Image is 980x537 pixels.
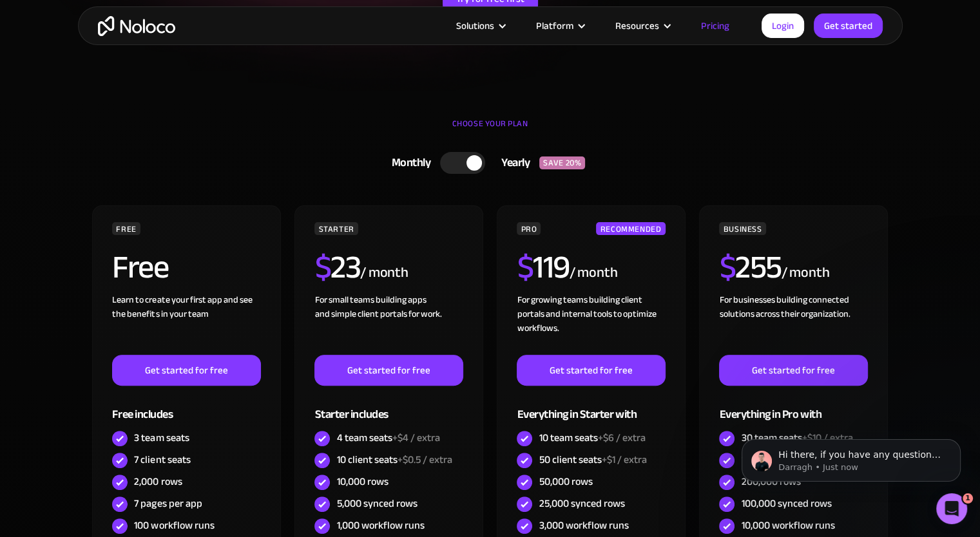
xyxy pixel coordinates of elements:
a: Get started for free [719,355,867,386]
div: Platform [520,17,599,34]
span: +$0.5 / extra [397,450,452,469]
div: Solutions [456,17,494,34]
div: PRO [517,222,541,235]
span: $ [719,237,735,297]
div: 10 client seats [336,453,452,467]
a: Get started for free [314,355,463,386]
div: Resources [599,17,685,34]
div: / month [781,263,829,283]
div: Monthly [376,153,441,173]
span: $ [314,237,331,297]
span: +$4 / extra [392,428,439,447]
h2: 23 [314,251,360,283]
div: 100 workflow runs [134,518,214,532]
span: +$6 / extra [597,428,645,447]
div: 3,000 workflow runs [539,518,628,532]
div: 50,000 rows [539,475,592,489]
a: Get started for free [112,355,260,386]
div: 5,000 synced rows [336,496,417,511]
div: Learn to create your first app and see the benefits in your team ‍ [112,293,260,355]
div: 7 pages per app [134,496,202,511]
div: Platform [536,17,573,34]
a: Get started for free [517,355,665,386]
div: / month [360,263,408,283]
div: STARTER [314,222,358,235]
div: Starter includes [314,386,463,428]
div: CHOOSE YOUR PLAN [91,114,890,146]
div: SAVE 20% [539,156,585,169]
div: For small teams building apps and simple client portals for work. ‍ [314,293,463,355]
div: 7 client seats [134,453,190,467]
div: 10,000 workflow runs [741,518,834,532]
span: +$1 / extra [601,450,646,469]
div: 25,000 synced rows [539,496,624,511]
div: For growing teams building client portals and internal tools to optimize workflows. [517,293,665,355]
div: 10 team seats [539,431,645,445]
div: Solutions [440,17,520,34]
div: RECOMMENDED [596,222,665,235]
div: Resources [615,17,659,34]
div: / month [569,263,617,283]
div: 3 team seats [134,431,189,445]
div: For businesses building connected solutions across their organization. ‍ [719,293,867,355]
a: Get started [814,14,883,38]
div: 10,000 rows [336,475,388,489]
div: BUSINESS [719,222,765,235]
iframe: Intercom live chat [936,493,967,524]
div: 100,000 synced rows [741,496,831,511]
a: Login [762,14,804,38]
div: Everything in Starter with [517,386,665,428]
span: $ [517,237,533,297]
div: Yearly [485,153,539,173]
div: Free includes [112,386,260,428]
div: 4 team seats [336,431,439,445]
a: home [98,16,175,36]
div: 50 client seats [539,453,646,467]
h2: 119 [517,251,569,283]
iframe: Intercom notifications message [722,412,980,502]
h2: Free [112,251,168,283]
div: 2,000 rows [134,475,182,489]
div: Everything in Pro with [719,386,867,428]
div: 1,000 workflow runs [336,518,424,532]
h2: 255 [719,251,781,283]
div: FREE [112,222,140,235]
span: 1 [963,493,973,504]
a: Pricing [685,17,745,34]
